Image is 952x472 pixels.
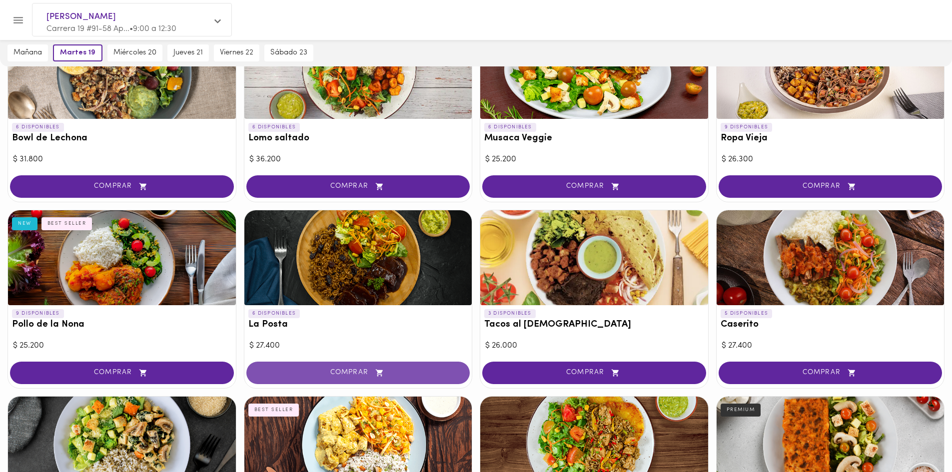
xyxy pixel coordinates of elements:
[717,210,945,305] div: Caserito
[721,320,941,330] h3: Caserito
[722,340,940,352] div: $ 27.400
[8,24,236,119] div: Bowl de Lechona
[495,369,694,377] span: COMPRAR
[894,414,942,462] iframe: Messagebird Livechat Widget
[248,404,299,417] div: BEST SELLER
[719,175,943,198] button: COMPRAR
[53,44,102,61] button: martes 19
[8,210,236,305] div: Pollo de la Nona
[719,362,943,384] button: COMPRAR
[10,362,234,384] button: COMPRAR
[482,175,706,198] button: COMPRAR
[480,210,708,305] div: Tacos al Pastor
[249,154,467,165] div: $ 36.200
[249,340,467,352] div: $ 27.400
[12,133,232,144] h3: Bowl de Lechona
[259,369,458,377] span: COMPRAR
[60,48,95,57] span: martes 19
[721,309,773,318] p: 5 DISPONIBLES
[214,44,259,61] button: viernes 22
[244,24,472,119] div: Lomo saltado
[246,362,470,384] button: COMPRAR
[13,48,42,57] span: mañana
[721,123,773,132] p: 9 DISPONIBLES
[717,24,945,119] div: Ropa Vieja
[12,309,64,318] p: 9 DISPONIBLES
[46,10,207,23] span: [PERSON_NAME]
[7,44,48,61] button: mañana
[248,309,300,318] p: 6 DISPONIBLES
[731,369,930,377] span: COMPRAR
[731,182,930,191] span: COMPRAR
[22,369,221,377] span: COMPRAR
[259,182,458,191] span: COMPRAR
[167,44,209,61] button: jueves 21
[41,217,92,230] div: BEST SELLER
[22,182,221,191] span: COMPRAR
[485,340,703,352] div: $ 26.000
[173,48,203,57] span: jueves 21
[495,182,694,191] span: COMPRAR
[107,44,162,61] button: miércoles 20
[46,25,176,33] span: Carrera 19 #91-58 Ap... • 9:00 a 12:30
[113,48,156,57] span: miércoles 20
[13,154,231,165] div: $ 31.800
[10,175,234,198] button: COMPRAR
[482,362,706,384] button: COMPRAR
[6,8,30,32] button: Menu
[12,217,37,230] div: NEW
[722,154,940,165] div: $ 26.300
[246,175,470,198] button: COMPRAR
[248,320,468,330] h3: La Posta
[484,309,536,318] p: 3 DISPONIBLES
[12,123,64,132] p: 6 DISPONIBLES
[485,154,703,165] div: $ 25.200
[244,210,472,305] div: La Posta
[484,123,536,132] p: 6 DISPONIBLES
[484,133,704,144] h3: Musaca Veggie
[248,133,468,144] h3: Lomo saltado
[220,48,253,57] span: viernes 22
[721,133,941,144] h3: Ropa Vieja
[721,404,761,417] div: PREMIUM
[264,44,313,61] button: sábado 23
[480,24,708,119] div: Musaca Veggie
[270,48,307,57] span: sábado 23
[484,320,704,330] h3: Tacos al [DEMOGRAPHIC_DATA]
[248,123,300,132] p: 6 DISPONIBLES
[12,320,232,330] h3: Pollo de la Nona
[13,340,231,352] div: $ 25.200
